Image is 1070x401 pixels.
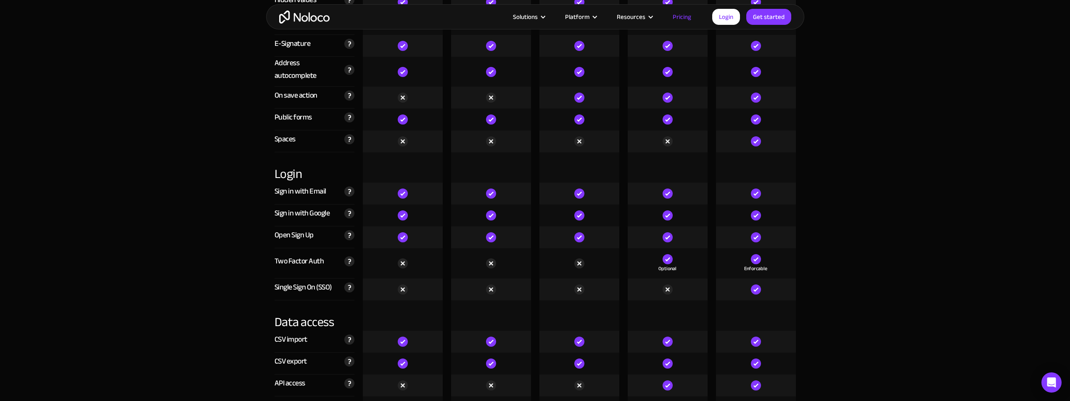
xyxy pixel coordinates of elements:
[746,9,791,25] a: Get started
[617,11,645,22] div: Resources
[275,57,340,82] div: Address autocomplete
[275,185,326,198] div: Sign in with Email
[555,11,606,22] div: Platform
[275,207,330,220] div: Sign in with Google
[513,11,538,22] div: Solutions
[275,89,317,102] div: On save action
[275,355,307,368] div: CSV export
[502,11,555,22] div: Solutions
[275,37,311,50] div: E-Signature
[565,11,589,22] div: Platform
[275,300,354,331] div: Data access
[275,229,314,242] div: Open Sign Up
[662,11,702,22] a: Pricing
[279,11,330,24] a: home
[275,111,312,124] div: Public forms
[275,152,354,183] div: Login
[606,11,662,22] div: Resources
[275,281,332,294] div: Single Sign On (SSO)
[658,264,676,273] div: Optional
[744,264,767,273] div: Enforcable
[712,9,740,25] a: Login
[275,133,296,146] div: Spaces
[275,333,307,346] div: CSV import
[1041,372,1062,393] div: Open Intercom Messenger
[275,255,324,268] div: Two Factor Auth
[275,377,305,390] div: API access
